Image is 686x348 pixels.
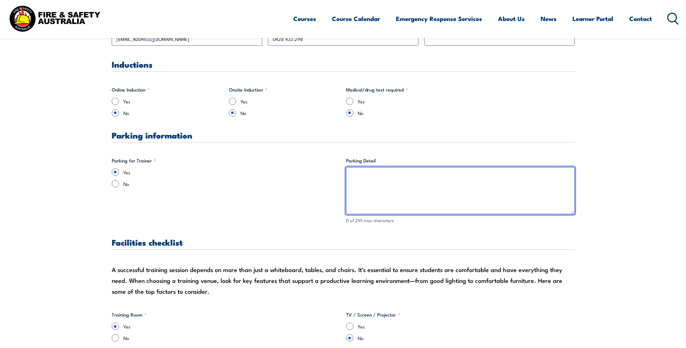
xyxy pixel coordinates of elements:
[572,9,613,28] a: Learner Portal
[396,9,482,28] a: Emergency Response Services
[123,323,340,330] label: Yes
[112,131,575,139] h3: Parking information
[112,86,149,93] legend: Online Induction
[112,311,146,318] legend: Training Room
[358,98,457,105] label: Yes
[346,86,408,93] legend: Medical/drug test required
[346,157,575,164] label: Parking Detail
[229,86,267,93] legend: Onsite Induction
[346,217,575,224] div: 0 of 255 max characters
[112,238,575,246] h3: Facilities checklist
[629,9,652,28] a: Contact
[123,109,223,116] label: No
[293,9,316,28] a: Courses
[358,109,457,116] label: No
[112,264,575,297] div: A successful training session depends on more than just a whiteboard, tables, and chairs. It's es...
[332,9,380,28] a: Course Calendar
[123,98,223,105] label: Yes
[240,98,340,105] label: Yes
[346,311,400,318] legend: TV / Screen / Projector
[112,60,575,68] h3: Inductions
[123,334,340,341] label: No
[112,157,156,164] legend: Parking for Trainer
[123,180,340,187] label: No
[498,9,525,28] a: About Us
[541,9,557,28] a: News
[240,109,340,116] label: No
[358,334,575,341] label: No
[358,323,575,330] label: Yes
[123,169,340,176] label: Yes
